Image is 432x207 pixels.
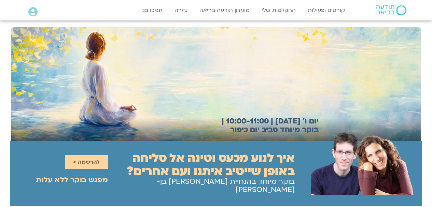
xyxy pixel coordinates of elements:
[376,5,406,15] img: תודעה בריאה
[73,159,100,165] span: להרשמה >
[36,176,108,184] h2: מפגש בוקר ללא עלות
[211,117,319,134] h2: יום ו׳ [DATE] | 10:00-11:00 | בוקר מיוחד סביב יום כיפור
[108,178,295,194] h2: בוקר מיוחד בהנחיית [PERSON_NAME] בן-[PERSON_NAME]
[108,151,295,178] h2: איך לנוע מכעס וטינה אל סליחה באופן שייטיב איתנו ועם אחרים?
[258,4,299,17] a: ההקלטות שלי
[138,4,166,17] a: תמכו בנו
[171,4,191,17] a: עזרה
[65,155,108,169] a: להרשמה >
[196,4,253,17] a: מועדון תודעה בריאה
[304,4,348,17] a: קורסים ופעילות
